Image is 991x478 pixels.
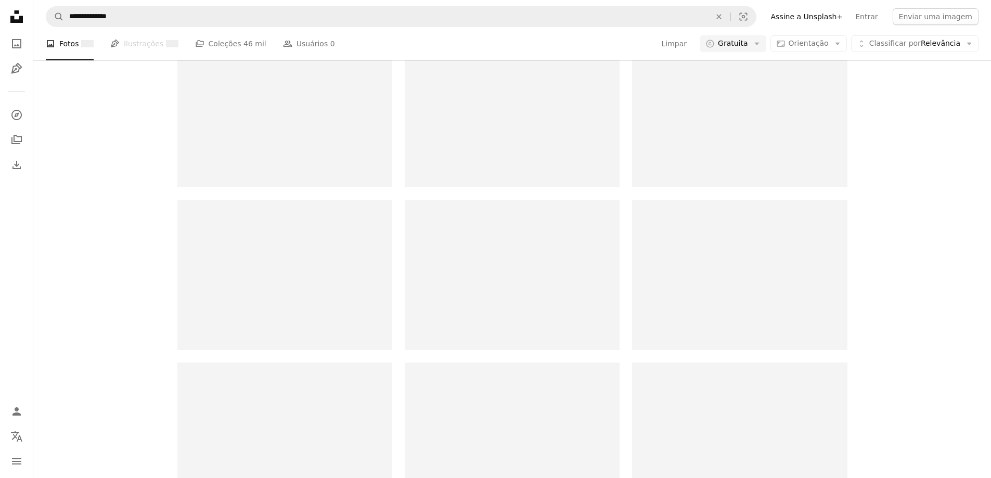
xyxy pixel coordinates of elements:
a: Usuários 0 [283,27,335,60]
span: Relevância [869,38,960,49]
a: Ilustrações [110,27,178,60]
a: Histórico de downloads [6,154,27,175]
a: Explorar [6,105,27,125]
button: Limpar [707,7,730,27]
span: Gratuita [718,38,748,49]
button: Idioma [6,426,27,447]
button: Enviar uma imagem [893,8,979,25]
a: Coleções [6,130,27,150]
button: Orientação [770,35,847,52]
a: Ilustrações [6,58,27,79]
button: Pesquisa visual [731,7,756,27]
button: Limpar [661,35,688,52]
button: Pesquise na Unsplash [46,7,64,27]
a: Fotos [6,33,27,54]
a: Coleções 46 mil [195,27,266,60]
button: Classificar porRelevância [851,35,979,52]
form: Pesquise conteúdo visual em todo o site [46,6,756,27]
a: Assine a Unsplash+ [765,8,850,25]
a: Entrar / Cadastrar-se [6,401,27,422]
span: 0 [330,38,335,49]
button: Gratuita [700,35,766,52]
span: Orientação [789,39,829,47]
a: Entrar [849,8,884,25]
a: Início — Unsplash [6,6,27,29]
span: 46 mil [243,38,266,49]
span: Classificar por [869,39,921,47]
button: Menu [6,451,27,472]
